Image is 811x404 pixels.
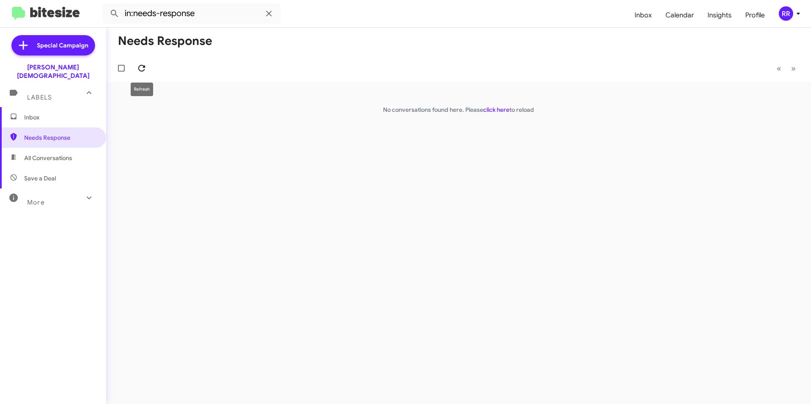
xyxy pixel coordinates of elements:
[659,3,701,28] a: Calendar
[738,3,772,28] a: Profile
[779,6,793,21] div: RR
[772,60,786,77] button: Previous
[483,106,509,113] a: click here
[24,154,72,162] span: All Conversations
[772,60,801,77] nav: Page navigation example
[37,41,88,50] span: Special Campaign
[131,83,153,96] div: Refresh
[777,63,781,74] span: «
[118,34,212,48] h1: Needs Response
[103,3,281,24] input: Search
[106,105,811,114] p: No conversations found here. Please to reload
[27,199,45,206] span: More
[786,60,801,77] button: Next
[791,63,796,74] span: »
[701,3,738,28] a: Insights
[772,6,802,21] button: RR
[27,94,52,101] span: Labels
[24,133,96,142] span: Needs Response
[24,113,96,122] span: Inbox
[24,174,56,183] span: Save a Deal
[628,3,659,28] a: Inbox
[11,35,95,55] a: Special Campaign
